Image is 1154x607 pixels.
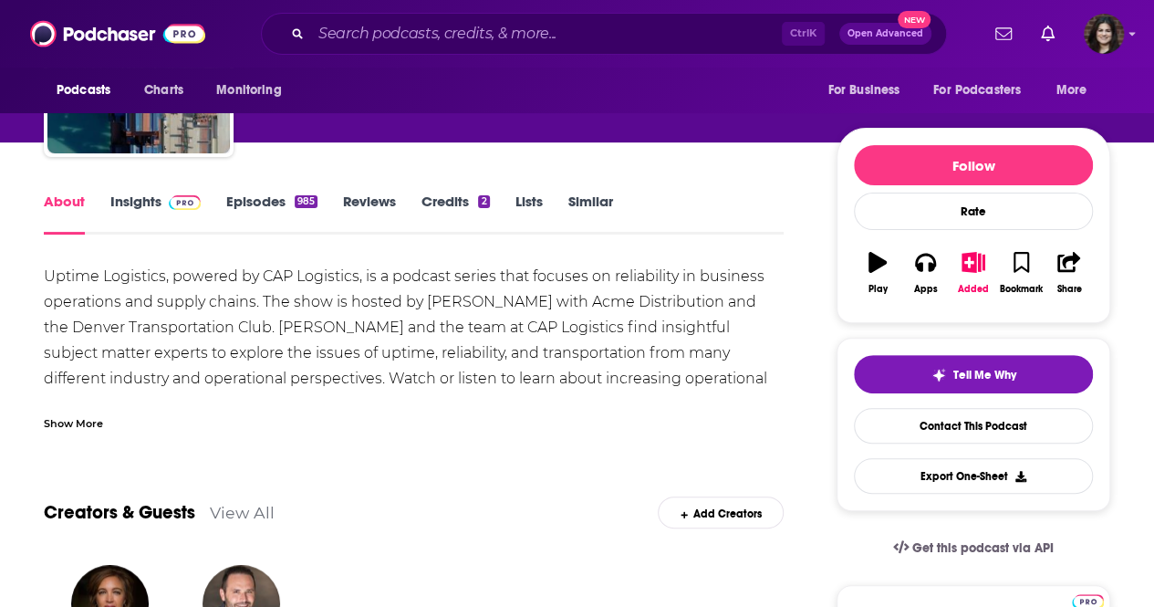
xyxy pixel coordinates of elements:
[827,78,899,103] span: For Business
[901,240,949,306] button: Apps
[854,458,1093,494] button: Export One-Sheet
[950,240,997,306] button: Added
[878,526,1068,570] a: Get this podcast via API
[1056,78,1087,103] span: More
[110,193,201,235] a: InsightsPodchaser Pro
[30,16,205,51] img: Podchaser - Follow, Share and Rate Podcasts
[898,11,930,28] span: New
[1045,240,1093,306] button: Share
[44,501,195,524] a: Creators & Guests
[854,145,1093,185] button: Follow
[912,540,1054,556] span: Get this podcast via API
[658,497,783,529] div: Add Creators
[953,368,1016,382] span: Tell Me Why
[854,193,1093,230] div: Rate
[854,355,1093,393] button: tell me why sparkleTell Me Why
[782,22,825,46] span: Ctrl K
[933,78,1021,103] span: For Podcasters
[1056,284,1081,295] div: Share
[169,195,201,210] img: Podchaser Pro
[295,195,317,208] div: 985
[1084,14,1124,54] img: User Profile
[44,193,85,235] a: About
[478,195,489,208] div: 2
[515,193,543,235] a: Lists
[216,78,281,103] span: Monitoring
[57,78,110,103] span: Podcasts
[311,19,782,48] input: Search podcasts, credits, & more...
[931,368,946,382] img: tell me why sparkle
[914,284,938,295] div: Apps
[868,284,888,295] div: Play
[839,23,931,45] button: Open AdvancedNew
[1044,73,1110,108] button: open menu
[261,13,947,55] div: Search podcasts, credits, & more...
[568,193,613,235] a: Similar
[44,73,134,108] button: open menu
[1000,284,1043,295] div: Bookmark
[988,18,1019,49] a: Show notifications dropdown
[958,284,989,295] div: Added
[921,73,1047,108] button: open menu
[132,73,194,108] a: Charts
[44,264,784,417] div: Uptime Logistics, powered by CAP Logistics, is a podcast series that focuses on reliability in bu...
[343,193,396,235] a: Reviews
[847,29,923,38] span: Open Advanced
[854,240,901,306] button: Play
[997,240,1045,306] button: Bookmark
[210,503,275,522] a: View All
[144,78,183,103] span: Charts
[854,408,1093,444] a: Contact This Podcast
[1084,14,1124,54] span: Logged in as amandavpr
[815,73,922,108] button: open menu
[226,193,317,235] a: Episodes985
[1034,18,1062,49] a: Show notifications dropdown
[421,193,489,235] a: Credits2
[203,73,305,108] button: open menu
[1084,14,1124,54] button: Show profile menu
